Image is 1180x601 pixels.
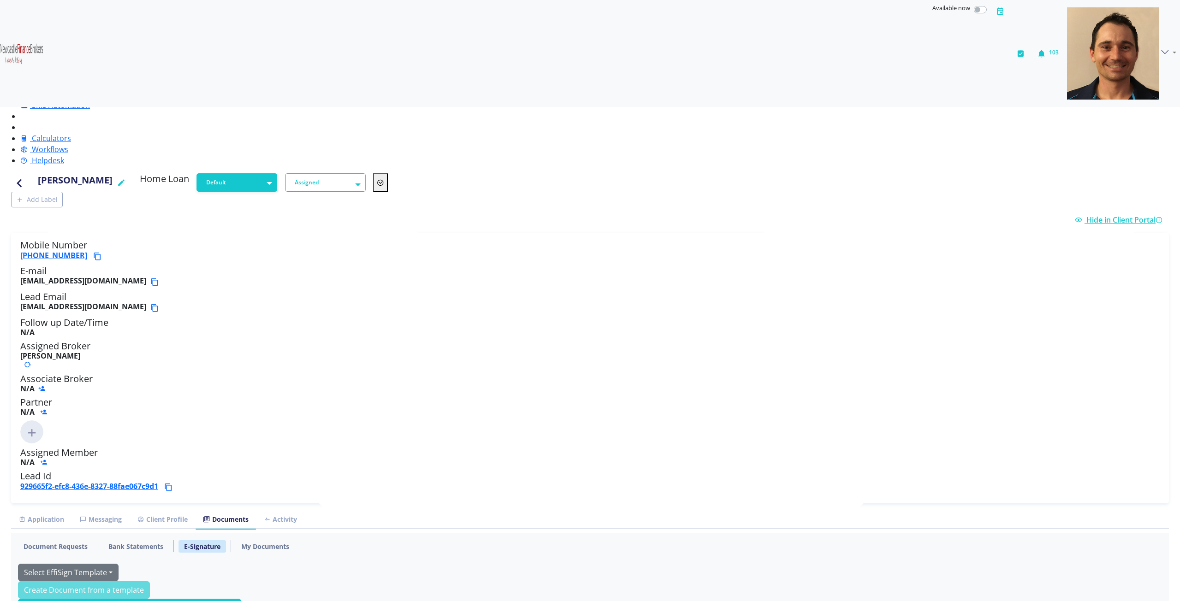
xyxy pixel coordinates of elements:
h5: Home Loan [140,173,189,188]
h5: Lead Email [20,291,1160,313]
h4: [PERSON_NAME] [38,173,113,192]
b: N/A [20,384,35,393]
a: 929665f2-efc8-436e-8327-88fae067c9d1 [20,481,158,491]
span: Available now [932,4,970,12]
b: [PERSON_NAME] [20,351,80,361]
b: N/A [20,327,35,337]
button: Select EffiSign Template [18,564,119,581]
a: Messaging [72,510,130,529]
button: Copy email [150,277,162,288]
h5: Associate Broker [20,373,1160,393]
h5: Assigned Member [20,447,1160,467]
h5: Assigned Broker [20,341,1160,369]
span: Helpdesk [32,155,64,165]
span: Hide in Client Portal [1086,215,1165,225]
a: Helpdesk [20,155,64,165]
h5: Lead Id [20,471,1160,493]
b: [EMAIL_ADDRESS][DOMAIN_NAME] [20,277,146,288]
button: Copy phone [93,251,105,262]
a: E-Signature [179,540,226,553]
button: Copy lead id [164,482,176,493]
button: Assigned [285,173,366,192]
button: Add Label [11,192,63,207]
h5: Mobile Number [20,240,1160,262]
b: N/A [20,457,35,467]
a: Documents [196,510,256,529]
span: Calculators [32,133,71,143]
a: Hide in Client Portal [1075,215,1165,225]
button: 103 [1033,4,1063,103]
a: Client Profile [130,510,196,529]
a: Bank Statements [103,540,169,553]
b: [EMAIL_ADDRESS][DOMAIN_NAME] [20,302,146,313]
img: d9df0ad3-c6af-46dd-a355-72ef7f6afda3-637400917012654623.png [1067,7,1159,100]
img: Click to add new member [20,420,43,443]
a: Application [11,510,72,529]
button: Default [197,173,277,192]
button: Copy email [150,302,162,313]
a: Activity [256,510,305,529]
span: 103 [1049,48,1059,56]
span: Select EffiSign Template [24,567,107,577]
a: SMS Automation [20,100,90,110]
a: Calculators [20,133,71,143]
h5: Partner [20,397,1160,417]
span: Workflows [32,144,68,154]
span: Follow up Date/Time [20,316,108,329]
a: My Documents [236,540,295,553]
b: N/A [20,407,35,417]
a: Workflows [20,144,68,154]
h5: E-mail [20,265,1160,288]
a: [PHONE_NUMBER] [20,250,87,260]
a: Document Requests [18,540,93,553]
